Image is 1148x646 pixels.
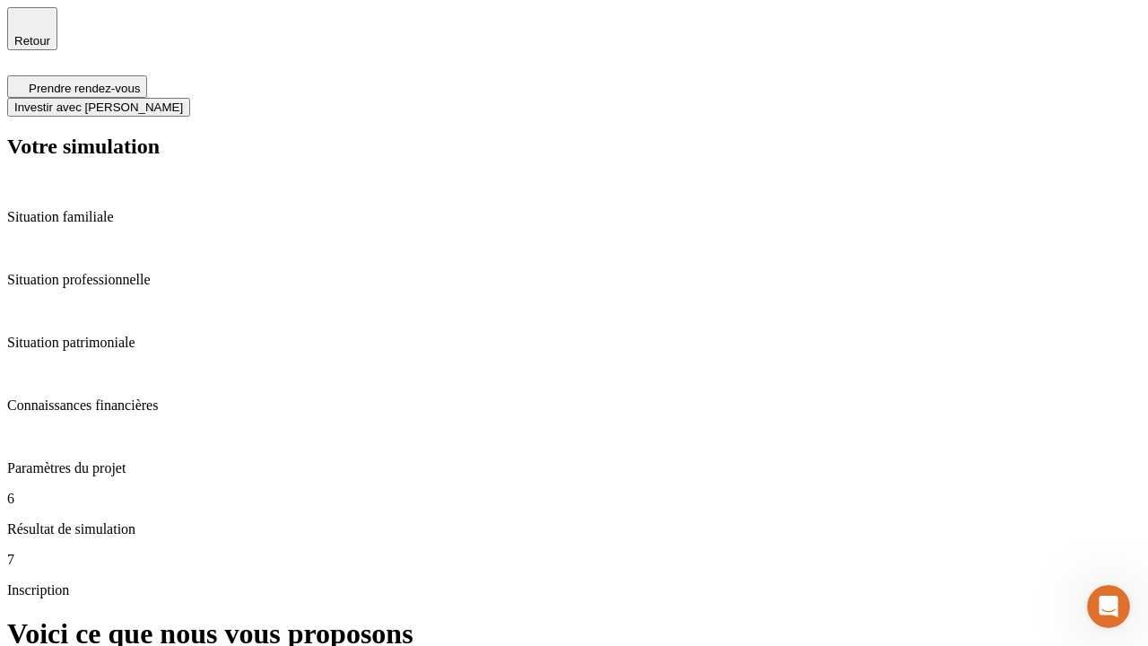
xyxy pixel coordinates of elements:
[7,98,190,117] button: Investir avec [PERSON_NAME]
[7,521,1141,537] p: Résultat de simulation
[7,460,1141,476] p: Paramètres du projet
[1087,585,1130,628] iframe: Intercom live chat
[7,135,1141,159] h2: Votre simulation
[7,7,57,50] button: Retour
[7,491,1141,507] p: 6
[7,209,1141,225] p: Situation familiale
[14,34,50,48] span: Retour
[29,82,140,95] span: Prendre rendez-vous
[14,100,183,114] span: Investir avec [PERSON_NAME]
[7,397,1141,414] p: Connaissances financières
[7,582,1141,598] p: Inscription
[7,552,1141,568] p: 7
[7,335,1141,351] p: Situation patrimoniale
[7,75,147,98] button: Prendre rendez-vous
[7,272,1141,288] p: Situation professionnelle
